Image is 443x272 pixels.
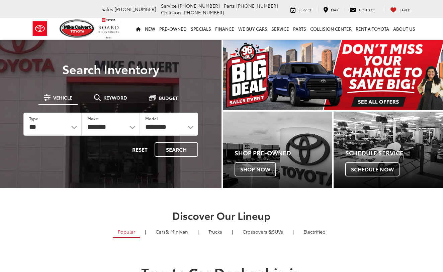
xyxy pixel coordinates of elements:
span: Parts [224,2,235,9]
section: Carousel section with vehicle pictures - may contain disclaimers. [223,40,443,110]
button: Search [155,142,198,157]
span: Contact [359,7,375,12]
div: Toyota [223,112,332,188]
a: Collision Center [308,18,354,39]
img: Big Deal Sales Event [223,40,443,110]
label: Make [87,116,98,121]
a: Rent a Toyota [354,18,391,39]
a: About Us [391,18,417,39]
span: Service [298,7,312,12]
button: Reset [126,142,153,157]
span: Service [161,2,177,9]
a: Electrified [298,226,331,237]
span: Shop Now [235,162,276,176]
a: Trucks [203,226,227,237]
a: Contact [345,6,380,13]
span: Sales [101,6,113,12]
span: Collision [161,9,181,16]
a: Map [318,6,343,13]
li: | [196,228,200,235]
a: Finance [213,18,236,39]
span: & Minivan [166,228,188,235]
a: My Saved Vehicles [385,6,416,13]
span: Keyword [103,95,127,100]
span: Crossovers & [243,228,272,235]
h4: Shop Pre-Owned [235,150,332,156]
label: Model [145,116,158,121]
label: Type [29,116,38,121]
a: SUVs [238,226,288,237]
h3: Search Inventory [14,62,207,76]
a: New [143,18,157,39]
span: [PHONE_NUMBER] [236,2,278,9]
a: WE BUY CARS [236,18,269,39]
span: Schedule Now [345,162,400,176]
a: Home [134,18,143,39]
span: Map [331,7,338,12]
a: Schedule Service Schedule Now [334,112,443,188]
span: [PHONE_NUMBER] [182,9,224,16]
li: | [291,228,295,235]
a: Pre-Owned [157,18,189,39]
a: Shop Pre-Owned Shop Now [223,112,332,188]
span: [PHONE_NUMBER] [114,6,156,12]
a: Cars [151,226,193,237]
li: | [230,228,235,235]
div: Toyota [334,112,443,188]
a: Specials [189,18,213,39]
img: Mike Calvert Toyota [60,19,95,38]
h2: Discover Our Lineup [31,210,412,221]
span: Budget [159,96,178,100]
span: Saved [400,7,411,12]
h4: Schedule Service [345,150,443,156]
a: Service [285,6,317,13]
li: | [143,228,148,235]
img: Toyota [27,18,53,39]
span: Vehicle [53,95,72,100]
a: Service [269,18,291,39]
span: [PHONE_NUMBER] [178,2,220,9]
a: Parts [291,18,308,39]
a: Popular [113,226,140,238]
div: carousel slide number 1 of 1 [223,40,443,110]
